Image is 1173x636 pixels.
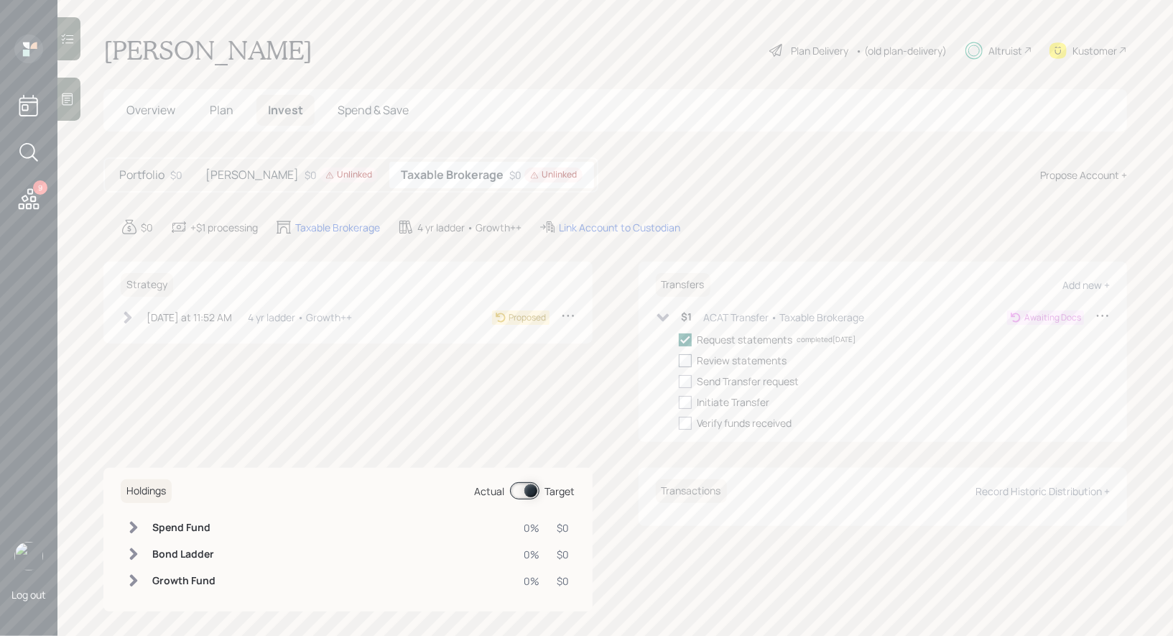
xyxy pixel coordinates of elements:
[557,547,570,562] div: $0
[975,484,1110,498] div: Record Historic Distribution +
[509,167,583,183] div: $0
[656,273,710,297] h6: Transfers
[656,479,727,503] h6: Transactions
[1040,167,1127,183] div: Propose Account +
[338,102,409,118] span: Spend & Save
[697,395,770,410] div: Initiate Transfer
[152,522,215,534] h6: Spend Fund
[524,547,540,562] div: 0%
[475,484,505,499] div: Actual
[559,220,680,235] div: Link Account to Custodian
[697,353,787,368] div: Review statements
[856,43,947,58] div: • (old plan-delivery)
[11,588,46,602] div: Log out
[205,168,299,182] h5: [PERSON_NAME]
[170,167,182,183] div: $0
[119,168,164,182] h5: Portfolio
[1072,43,1117,58] div: Kustomer
[524,520,540,535] div: 0%
[103,34,312,66] h1: [PERSON_NAME]
[797,334,856,345] div: completed [DATE]
[530,169,577,181] div: Unlinked
[295,220,380,235] div: Taxable Brokerage
[509,311,547,324] div: Proposed
[1062,278,1110,292] div: Add new +
[557,520,570,535] div: $0
[697,374,799,389] div: Send Transfer request
[704,310,865,325] div: ACAT Transfer • Taxable Brokerage
[557,573,570,589] div: $0
[152,575,215,587] h6: Growth Fund
[121,273,173,297] h6: Strategy
[268,102,303,118] span: Invest
[14,542,43,571] img: treva-nostdahl-headshot.png
[325,169,372,181] div: Unlinked
[697,332,793,347] div: Request statements
[305,167,378,183] div: $0
[248,310,352,325] div: 4 yr ladder • Growth++
[141,220,153,235] div: $0
[524,573,540,589] div: 0%
[1024,311,1081,324] div: Awaiting Docs
[147,310,232,325] div: [DATE] at 11:52 AM
[417,220,521,235] div: 4 yr ladder • Growth++
[121,479,172,503] h6: Holdings
[682,311,692,323] h6: $1
[401,168,504,182] h5: Taxable Brokerage
[210,102,233,118] span: Plan
[126,102,175,118] span: Overview
[988,43,1022,58] div: Altruist
[697,415,792,430] div: Verify funds received
[152,548,215,561] h6: Bond Ladder
[545,484,575,499] div: Target
[791,43,848,58] div: Plan Delivery
[33,180,47,195] div: 9
[190,220,258,235] div: +$1 processing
